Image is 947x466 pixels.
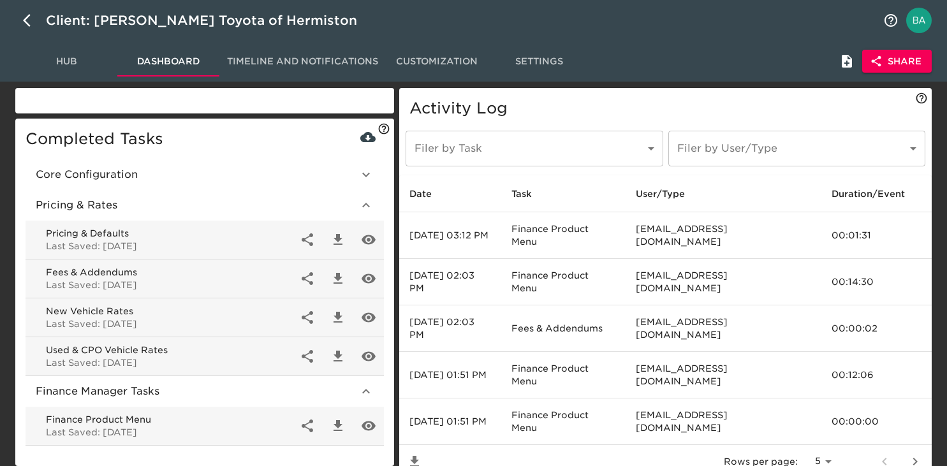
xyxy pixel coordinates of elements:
td: [DATE] 01:51 PM [399,398,501,445]
span: New Vehicle Rates [46,305,292,317]
span: Finance Manager Tasks [36,384,358,399]
button: Download All Tasks [358,127,378,147]
div: View New Vehicle Rates [353,302,384,333]
span: Share [872,54,921,69]
div: ​ [406,131,663,166]
td: [DATE] 01:51 PM [399,352,501,398]
svg: See and download data from all completed tasks here [378,122,390,135]
td: Fees & Addendums [501,305,626,352]
td: 00:00:02 [821,305,932,352]
td: [EMAIL_ADDRESS][DOMAIN_NAME] [626,212,821,259]
p: Last Saved: [DATE] [46,279,292,291]
span: Pricing & Rates [36,198,358,213]
div: View Pricing & Defaults [353,224,384,255]
div: Finance Manager Tasks [26,376,384,407]
div: Download data from Used & CPO Vehicle Rates [323,341,353,372]
td: [DATE] 03:12 PM [399,212,501,259]
button: notifications [876,5,906,36]
td: Finance Product Menu [501,212,626,259]
h5: Activity Log [409,98,921,119]
svg: View what external collaborators have done in this Onboarding Hub [915,92,928,105]
button: Internal Notes and Comments [832,46,862,76]
div: External Link [292,411,323,441]
div: Download data from Pricing & Defaults [323,224,353,255]
td: 00:12:06 [821,352,932,398]
span: Task [511,186,548,201]
td: 00:14:30 [821,259,932,305]
span: Duration/Event [832,186,921,201]
td: [EMAIL_ADDRESS][DOMAIN_NAME] [626,305,821,352]
td: Finance Product Menu [501,398,626,445]
td: [EMAIL_ADDRESS][DOMAIN_NAME] [626,259,821,305]
td: Finance Product Menu [501,352,626,398]
span: Pricing & Defaults [46,227,292,240]
img: Profile [906,8,932,33]
td: [EMAIL_ADDRESS][DOMAIN_NAME] [626,352,821,398]
div: Pricing & Rates [26,190,384,221]
div: View Fees & Addendums [353,263,384,294]
td: 00:01:31 [821,212,932,259]
div: ​ [668,131,925,166]
span: Date [409,186,448,201]
span: Dashboard [125,54,212,69]
p: Last Saved: [DATE] [46,317,292,330]
td: Finance Product Menu [501,259,626,305]
span: Finance Product Menu [46,413,292,426]
p: Last Saved: [DATE] [46,240,292,252]
p: Last Saved: [DATE] [46,356,292,369]
div: External Link [292,263,323,294]
span: Customization [393,54,480,69]
div: Download data from Fees & Addendums [323,263,353,294]
button: Share [862,50,932,73]
div: View Finance Product Menu [353,411,384,441]
div: Core Configuration [26,159,384,190]
td: [EMAIL_ADDRESS][DOMAIN_NAME] [626,398,821,445]
span: User/Type [636,186,701,201]
div: Download data from New Vehicle Rates [323,302,353,333]
span: Hub [23,54,110,69]
span: Core Configuration [36,167,358,182]
td: [DATE] 02:03 PM [399,305,501,352]
span: Settings [496,54,582,69]
td: [DATE] 02:03 PM [399,259,501,305]
p: Last Saved: [DATE] [46,426,292,439]
span: Used & CPO Vehicle Rates [46,344,292,356]
div: External Link [292,341,323,372]
div: Client: [PERSON_NAME] Toyota of Hermiston [46,10,375,31]
div: Download data from Finance Product Menu [323,411,353,441]
h5: Completed Tasks [26,129,384,149]
span: Timeline and Notifications [227,54,378,69]
div: View Used & CPO Vehicle Rates [353,341,384,372]
span: Fees & Addendums [46,266,292,279]
td: 00:00:00 [821,398,932,445]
